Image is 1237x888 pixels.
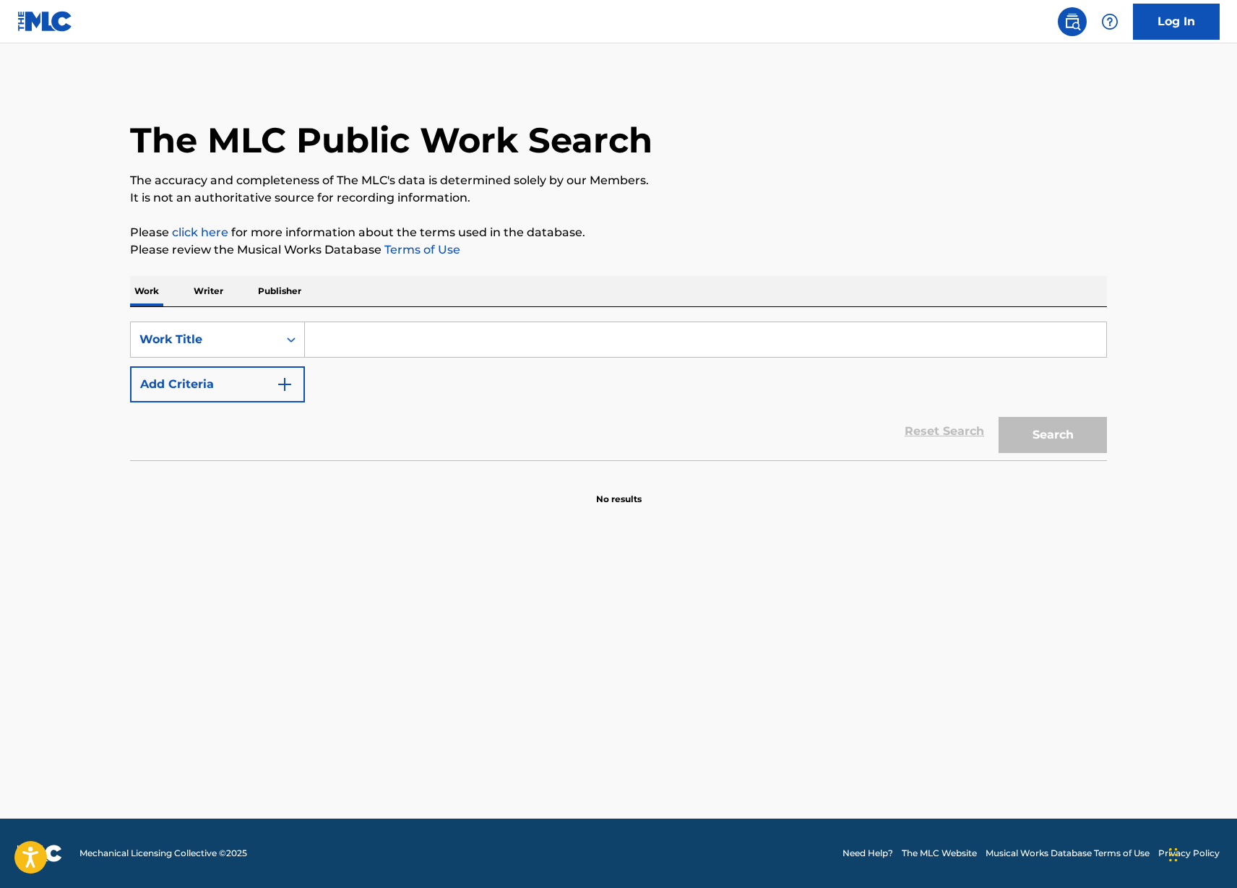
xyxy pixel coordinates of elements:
[382,243,460,257] a: Terms of Use
[130,172,1107,189] p: The accuracy and completeness of The MLC's data is determined solely by our Members.
[842,847,893,860] a: Need Help?
[1165,819,1237,888] iframe: Chat Widget
[17,11,73,32] img: MLC Logo
[596,475,642,506] p: No results
[1169,833,1178,876] div: Drag
[1101,13,1119,30] img: help
[254,276,306,306] p: Publisher
[276,376,293,393] img: 9d2ae6d4665cec9f34b9.svg
[902,847,977,860] a: The MLC Website
[130,241,1107,259] p: Please review the Musical Works Database
[130,276,163,306] p: Work
[1095,7,1124,36] div: Help
[189,276,228,306] p: Writer
[130,366,305,402] button: Add Criteria
[172,225,228,239] a: click here
[130,118,652,162] h1: The MLC Public Work Search
[986,847,1150,860] a: Musical Works Database Terms of Use
[130,322,1107,460] form: Search Form
[1133,4,1220,40] a: Log In
[17,845,62,862] img: logo
[130,224,1107,241] p: Please for more information about the terms used in the database.
[139,331,270,348] div: Work Title
[1158,847,1220,860] a: Privacy Policy
[1064,13,1081,30] img: search
[130,189,1107,207] p: It is not an authoritative source for recording information.
[79,847,247,860] span: Mechanical Licensing Collective © 2025
[1058,7,1087,36] a: Public Search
